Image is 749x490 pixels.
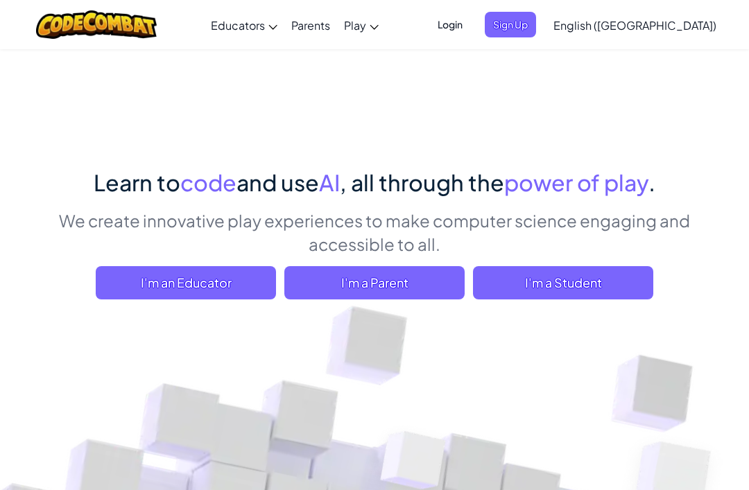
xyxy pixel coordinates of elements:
[337,6,386,44] a: Play
[340,168,504,196] span: , all through the
[504,168,648,196] span: power of play
[236,168,319,196] span: and use
[96,266,276,299] a: I'm an Educator
[553,18,716,33] span: English ([GEOGRAPHIC_DATA])
[429,12,471,37] button: Login
[319,168,340,196] span: AI
[36,10,157,39] img: CodeCombat logo
[648,168,655,196] span: .
[180,168,236,196] span: code
[211,18,265,33] span: Educators
[485,12,536,37] button: Sign Up
[344,18,366,33] span: Play
[94,168,180,196] span: Learn to
[473,266,653,299] button: I'm a Student
[49,209,700,256] p: We create innovative play experiences to make computer science engaging and accessible to all.
[204,6,284,44] a: Educators
[284,6,337,44] a: Parents
[284,266,465,299] a: I'm a Parent
[546,6,723,44] a: English ([GEOGRAPHIC_DATA])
